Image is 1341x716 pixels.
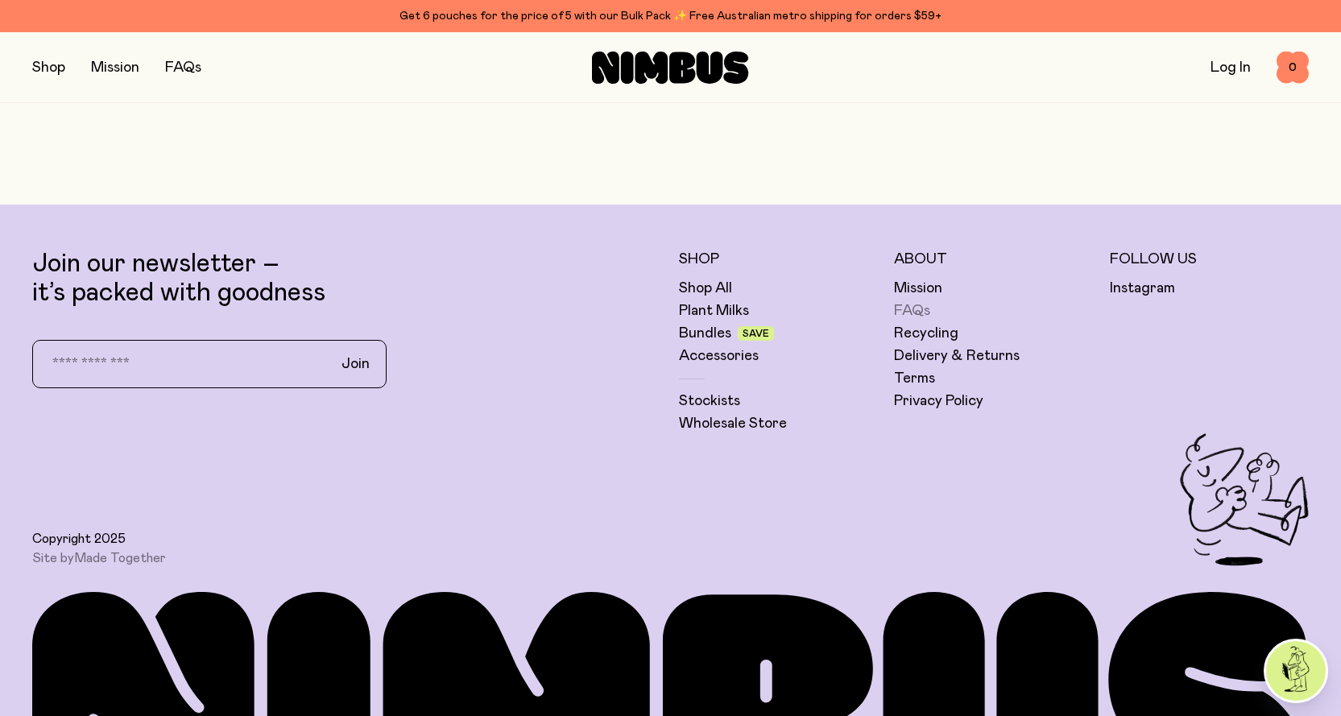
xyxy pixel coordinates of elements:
a: Shop All [679,279,732,298]
button: Join [329,347,383,381]
a: Terms [894,369,935,388]
a: Plant Milks [679,301,749,321]
a: Recycling [894,324,958,343]
a: Delivery & Returns [894,346,1020,366]
a: Made Together [74,552,166,565]
p: Join our newsletter – it’s packed with goodness [32,250,663,308]
a: FAQs [894,301,930,321]
div: Get 6 pouches for the price of 5 with our Bulk Pack ✨ Free Australian metro shipping for orders $59+ [32,6,1309,26]
a: Wholesale Store [679,414,787,433]
h5: Follow Us [1110,250,1310,269]
a: Accessories [679,346,759,366]
a: Stockists [679,391,740,411]
button: 0 [1277,52,1309,84]
h5: About [894,250,1094,269]
span: Join [341,354,370,374]
span: Site by [32,550,166,566]
a: Mission [91,60,139,75]
img: agent [1266,641,1326,701]
a: FAQs [165,60,201,75]
a: Privacy Policy [894,391,983,411]
h5: Shop [679,250,879,269]
a: Mission [894,279,942,298]
a: Instagram [1110,279,1175,298]
span: Save [743,329,769,338]
a: Bundles [679,324,731,343]
a: Log In [1211,60,1251,75]
span: Copyright 2025 [32,531,126,547]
